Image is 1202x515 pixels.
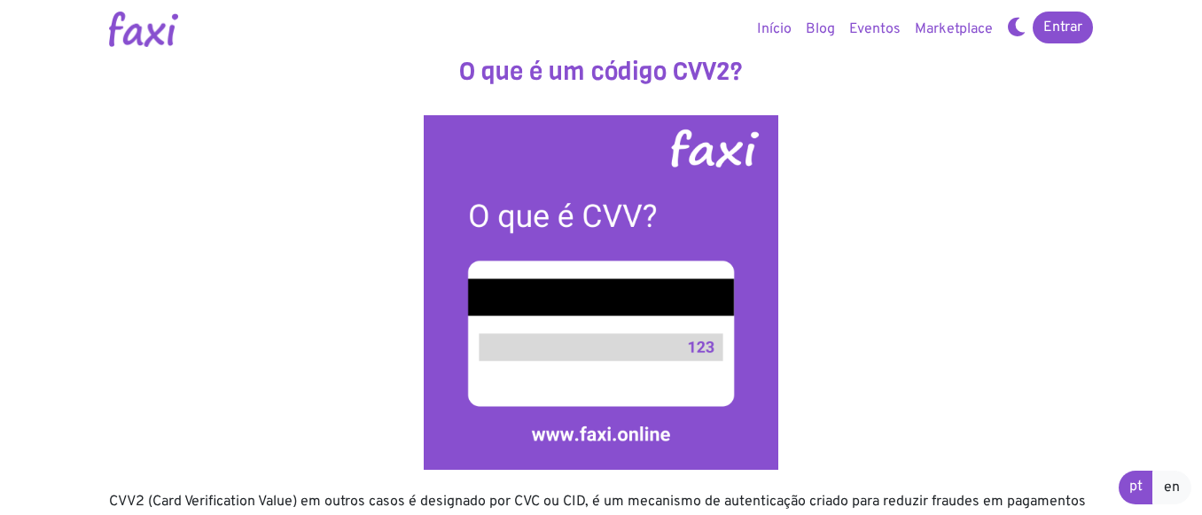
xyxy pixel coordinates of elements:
a: Início [750,12,799,47]
a: Entrar [1033,12,1093,43]
a: en [1152,471,1191,504]
a: pt [1119,471,1153,504]
a: Blog [799,12,842,47]
img: cvv.png [424,115,778,470]
h3: O que é um código CVV2? [109,57,1093,87]
a: Marketplace [908,12,1000,47]
a: Eventos [842,12,908,47]
img: Logotipo Faxi Online [109,12,178,47]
